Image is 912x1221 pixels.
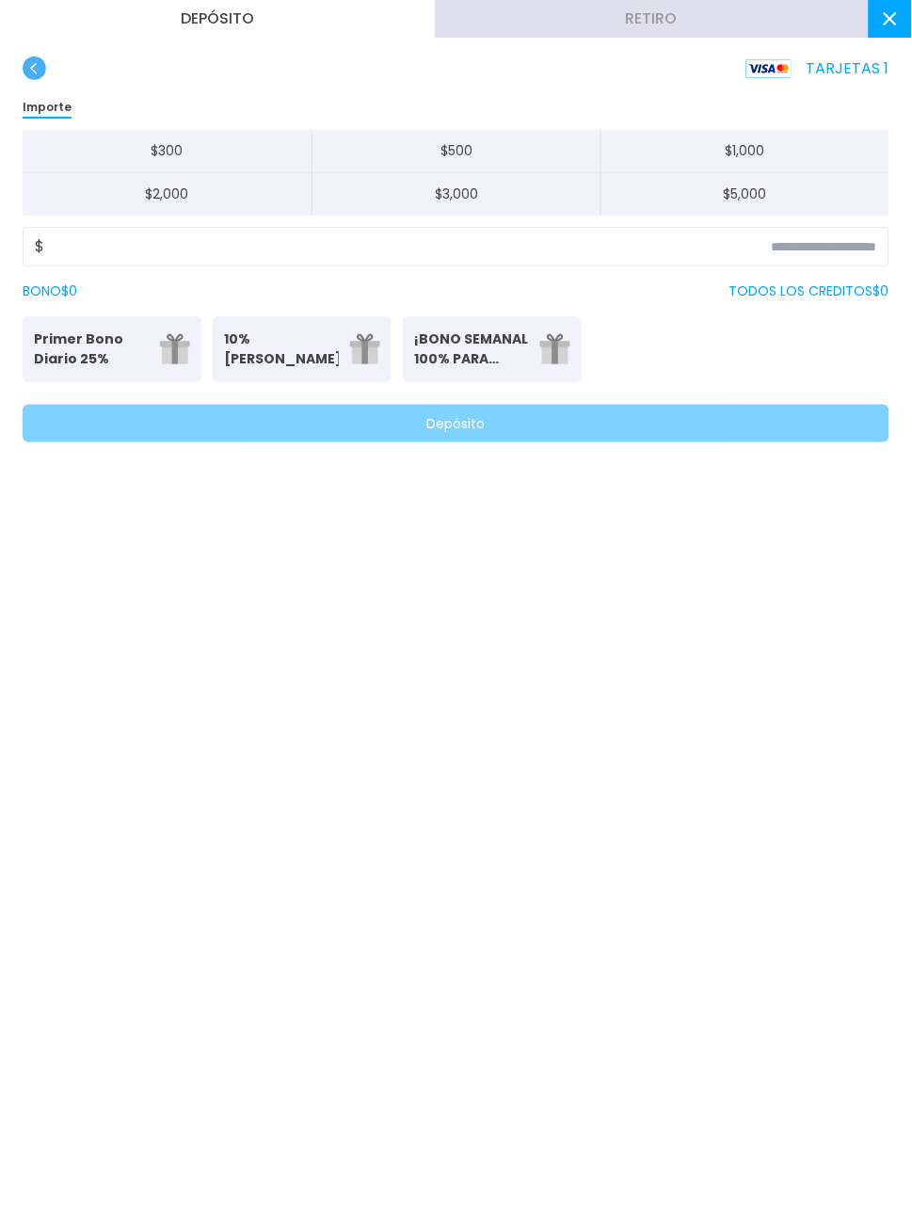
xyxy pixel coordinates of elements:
[23,405,889,442] button: Depósito
[746,57,889,80] p: TARJETAS 1
[600,173,889,216] button: $5,000
[34,329,149,369] p: Primer Bono Diario 25%
[729,281,889,301] p: TODOS LOS CREDITOS $ 0
[160,334,190,364] img: gift
[35,235,44,258] span: $
[414,329,529,369] p: ¡BONO SEMANAL 100% PARA DEPORTES!
[312,173,600,216] button: $3,000
[23,130,312,173] button: $300
[312,130,600,173] button: $500
[213,316,392,382] button: 10% [PERSON_NAME]
[23,173,312,216] button: $2,000
[23,316,201,382] button: Primer Bono Diario 25%
[600,130,889,173] button: $1,000
[23,97,72,119] p: Importe
[746,59,792,78] img: Platform Logo
[23,281,77,301] label: BONO $ 0
[350,334,380,364] img: gift
[540,334,570,364] img: gift
[224,329,339,369] p: 10% [PERSON_NAME]
[403,316,582,382] button: ¡BONO SEMANAL 100% PARA DEPORTES!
